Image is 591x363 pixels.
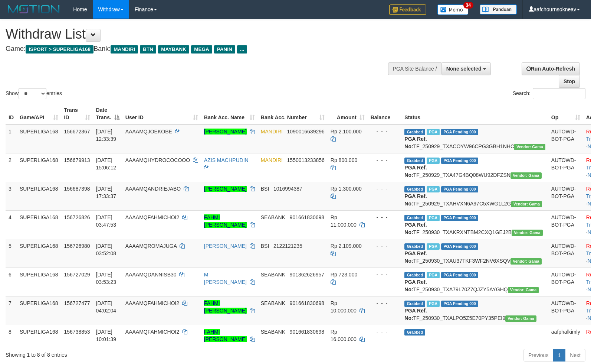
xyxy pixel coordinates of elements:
[64,272,90,278] span: 156727029
[64,300,90,306] span: 156727477
[533,88,585,99] input: Search:
[125,186,181,192] span: AAAAMQANDRIEJABO
[548,124,583,153] td: AUTOWD-BOT-PGA
[401,210,548,239] td: TF_250930_TXAKRXNTBM2CXQ1GEJ2B
[61,103,93,124] th: Trans ID: activate to sort column ascending
[441,272,478,278] span: PGA Pending
[6,348,241,359] div: Showing 1 to 8 of 8 entries
[125,272,177,278] span: AAAAMQDANNISB30
[565,349,585,362] a: Next
[548,182,583,210] td: AUTOWD-BOT-PGA
[96,329,116,342] span: [DATE] 10:01:39
[237,45,247,54] span: ...
[204,243,247,249] a: [PERSON_NAME]
[514,144,545,150] span: Vendor URL: https://trx31.1velocity.biz
[441,301,478,307] span: PGA Pending
[6,153,17,182] td: 2
[404,129,425,135] span: Grabbed
[371,185,399,192] div: - - -
[510,172,542,179] span: Vendor URL: https://trx31.1velocity.biz
[261,329,285,335] span: SEABANK
[548,153,583,182] td: AUTOWD-BOT-PGA
[401,103,548,124] th: Status
[125,243,177,249] span: AAAAMQROMAJUGA
[427,129,440,135] span: Marked by aafsengchandara
[96,214,116,228] span: [DATE] 03:47:53
[191,45,212,54] span: MEGA
[6,210,17,239] td: 4
[331,214,357,228] span: Rp 11.000.000
[261,186,269,192] span: BSI
[122,103,201,124] th: User ID: activate to sort column ascending
[96,157,116,171] span: [DATE] 15:06:12
[204,300,247,314] a: FAHMI [PERSON_NAME]
[273,186,302,192] span: Copy 1016994387 to clipboard
[214,45,235,54] span: PANIN
[427,186,440,192] span: Marked by aafsoycanthlai
[371,214,399,221] div: - - -
[548,239,583,268] td: AUTOWD-BOT-PGA
[404,272,425,278] span: Grabbed
[261,214,285,220] span: SEABANK
[96,243,116,256] span: [DATE] 03:52:08
[441,158,478,164] span: PGA Pending
[17,153,61,182] td: SUPERLIGA168
[328,103,368,124] th: Amount: activate to sort column ascending
[548,268,583,296] td: AUTOWD-BOT-PGA
[441,243,478,250] span: PGA Pending
[6,103,17,124] th: ID
[559,75,580,88] a: Stop
[331,329,357,342] span: Rp 16.000.000
[513,88,585,99] label: Search:
[96,129,116,142] span: [DATE] 12:33:39
[441,62,491,75] button: None selected
[388,62,441,75] div: PGA Site Balance /
[287,129,325,134] span: Copy 1090016639296 to clipboard
[401,124,548,153] td: TF_250929_TXACOYW96CPG3GBH1NHC
[290,300,324,306] span: Copy 901661830698 to clipboard
[261,157,283,163] span: MANDIRI
[64,186,90,192] span: 156687398
[401,239,548,268] td: TF_250930_TXAU37TKF3WF2NV6XSQV
[204,272,247,285] a: M [PERSON_NAME]
[404,193,427,207] b: PGA Ref. No:
[6,124,17,153] td: 1
[371,328,399,336] div: - - -
[331,186,362,192] span: Rp 1.300.000
[140,45,156,54] span: BTN
[17,296,61,325] td: SUPERLIGA168
[371,156,399,164] div: - - -
[261,129,283,134] span: MANDIRI
[437,4,469,15] img: Button%20Memo.svg
[17,325,61,346] td: SUPERLIGA168
[258,103,328,124] th: Bank Acc. Number: activate to sort column ascending
[404,222,427,235] b: PGA Ref. No:
[204,157,249,163] a: AZIS MACHPUDIN
[6,182,17,210] td: 3
[371,271,399,278] div: - - -
[463,2,473,9] span: 34
[64,129,90,134] span: 156672367
[6,88,62,99] label: Show entries
[290,272,324,278] span: Copy 901362626957 to clipboard
[93,103,122,124] th: Date Trans.: activate to sort column descending
[404,215,425,221] span: Grabbed
[331,300,357,314] span: Rp 10.000.000
[401,182,548,210] td: TF_250929_TXAHVXN6A97C5XWG1L2G
[6,27,387,42] h1: Withdraw List
[404,186,425,192] span: Grabbed
[401,268,548,296] td: TF_250930_TXA79L70Z7QJZY5AYGHQ
[19,88,46,99] select: Showentries
[404,136,427,149] b: PGA Ref. No:
[548,325,583,346] td: aafphalkimly
[401,296,548,325] td: TF_250930_TXALPO5Z5E70PY35PEI9
[204,214,247,228] a: FAHMI [PERSON_NAME]
[6,45,387,53] h4: Game: Bank:
[522,62,580,75] a: Run Auto-Refresh
[508,287,539,293] span: Vendor URL: https://trx31.1velocity.biz
[6,296,17,325] td: 7
[404,308,427,321] b: PGA Ref. No:
[125,300,179,306] span: AAAAMQFAHMICHOI2
[401,153,548,182] td: TF_250929_TXA47G4BQ08WU92DFZSN
[111,45,138,54] span: MANDIRI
